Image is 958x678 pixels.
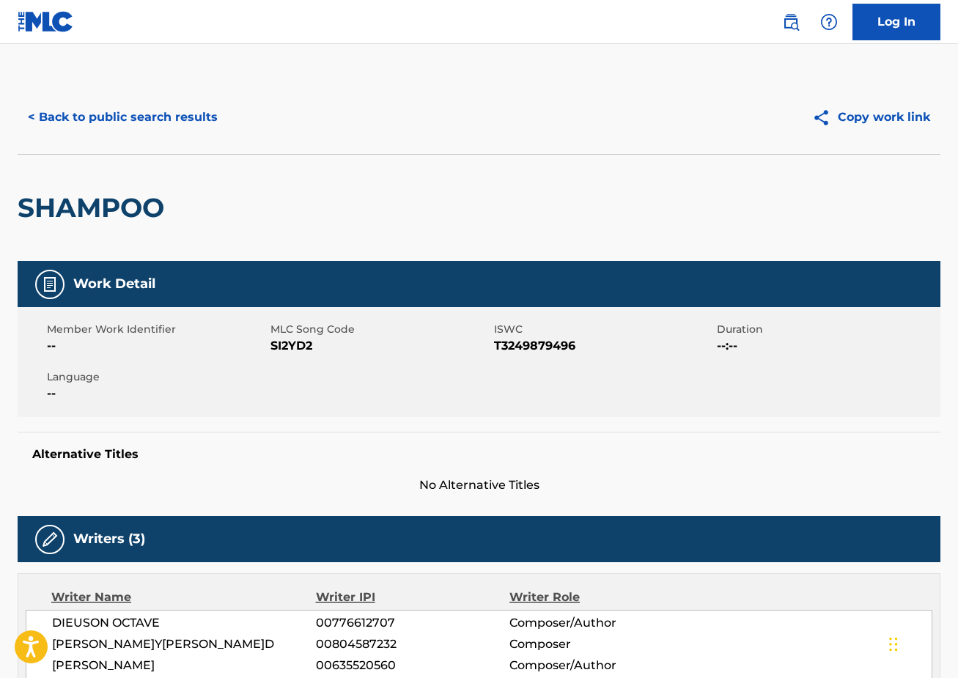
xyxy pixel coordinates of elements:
span: T3249879496 [494,337,714,355]
button: Copy work link [802,99,940,136]
img: Writers [41,531,59,548]
span: DIEUSON OCTAVE [52,614,316,632]
span: ISWC [494,322,714,337]
span: [PERSON_NAME]Y[PERSON_NAME]D [52,635,316,653]
img: search [782,13,800,31]
iframe: Chat Widget [885,608,958,678]
div: Drag [889,622,898,666]
span: Member Work Identifier [47,322,267,337]
span: Language [47,369,267,385]
span: 00776612707 [316,614,509,632]
span: -- [47,385,267,402]
span: MLC Song Code [270,322,490,337]
img: Work Detail [41,276,59,293]
span: 00804587232 [316,635,509,653]
a: Log In [852,4,940,40]
div: Writer Name [51,589,316,606]
div: Writer IPI [316,589,509,606]
span: SI2YD2 [270,337,490,355]
img: help [820,13,838,31]
div: Writer Role [509,589,685,606]
a: Public Search [776,7,806,37]
h5: Writers (3) [73,531,145,548]
h2: SHAMPOO [18,191,172,224]
img: MLC Logo [18,11,74,32]
span: Duration [717,322,937,337]
span: No Alternative Titles [18,476,940,494]
span: --:-- [717,337,937,355]
span: 00635520560 [316,657,509,674]
span: [PERSON_NAME] [52,657,316,674]
div: Help [814,7,844,37]
img: Copy work link [812,108,838,127]
span: Composer/Author [509,614,685,632]
h5: Alternative Titles [32,447,926,462]
span: Composer [509,635,685,653]
h5: Work Detail [73,276,155,292]
button: < Back to public search results [18,99,228,136]
span: -- [47,337,267,355]
span: Composer/Author [509,657,685,674]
